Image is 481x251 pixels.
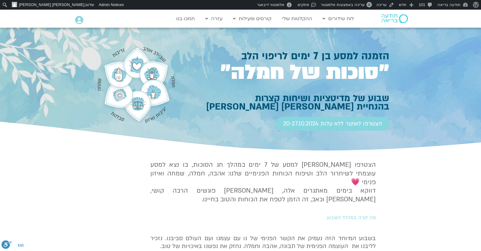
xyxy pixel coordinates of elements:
h1: ״סוכות של חמלה״ [181,63,389,82]
h1: שבוע של מדיטציות ושיחות קצרות בהנחיית [PERSON_NAME] [PERSON_NAME] [181,94,389,111]
span: [PERSON_NAME] [PERSON_NAME] [19,2,84,7]
img: תודעה בריאה [381,14,408,23]
a: הצטרפו לאתגר ללא עלות 20-27.10.2024 [276,117,389,131]
p: בשבוע המיוחד הזה נעמיק את הקשר הפנימי של נו עם עצמנו ועם העולם סביבנו. נזכיר לליבנו את העוצמה הפנ... [150,234,376,250]
h2: מה יקרה במהלך השבוע [153,215,376,220]
a: קורסים ופעילות [230,13,274,24]
span: הצטרפו לאתגר ללא עלות 20-27.10.2024 [283,120,382,127]
a: לוח שידורים [320,13,357,24]
a: עזרה [202,13,225,24]
span: עריכה באמצעות אלמנטור [321,2,364,7]
a: ההקלטות שלי [279,13,315,24]
a: תמכו בנו [173,13,198,24]
h4: הצטרפו [PERSON_NAME] למסע של 7 ימים במהלך חג הסוכות, בו נצא למסע עוצמתי לשיחרור הלב וטיפוח הכוחות... [150,161,376,204]
h1: הזמנה למסע בן 7 ימים לריפוי הלב [181,51,389,61]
